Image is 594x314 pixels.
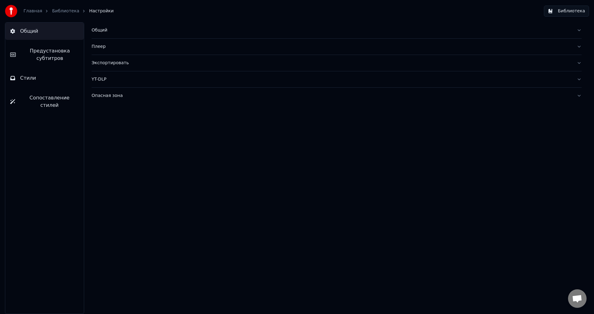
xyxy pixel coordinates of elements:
[24,8,114,14] nav: breadcrumb
[5,69,84,87] button: Стили
[52,8,79,14] a: Библиотека
[568,289,587,308] div: Открытый чат
[92,71,582,87] button: YT-DLP
[5,5,17,17] img: youka
[92,22,582,38] button: Общий
[5,23,84,40] button: Общий
[20,94,79,109] span: Сопоставление стилей
[92,27,572,33] div: Общий
[544,6,589,17] button: Библиотека
[92,55,582,71] button: Экспортировать
[20,74,36,82] span: Стили
[92,39,582,55] button: Плеер
[92,93,572,99] div: Опасная зона
[92,88,582,104] button: Опасная зона
[20,27,38,35] span: Общий
[21,47,79,62] span: Предустановка субтитров
[89,8,114,14] span: Настройки
[5,42,84,67] button: Предустановка субтитров
[92,60,572,66] div: Экспортировать
[92,44,572,50] div: Плеер
[92,76,572,82] div: YT-DLP
[5,89,84,114] button: Сопоставление стилей
[24,8,42,14] a: Главная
